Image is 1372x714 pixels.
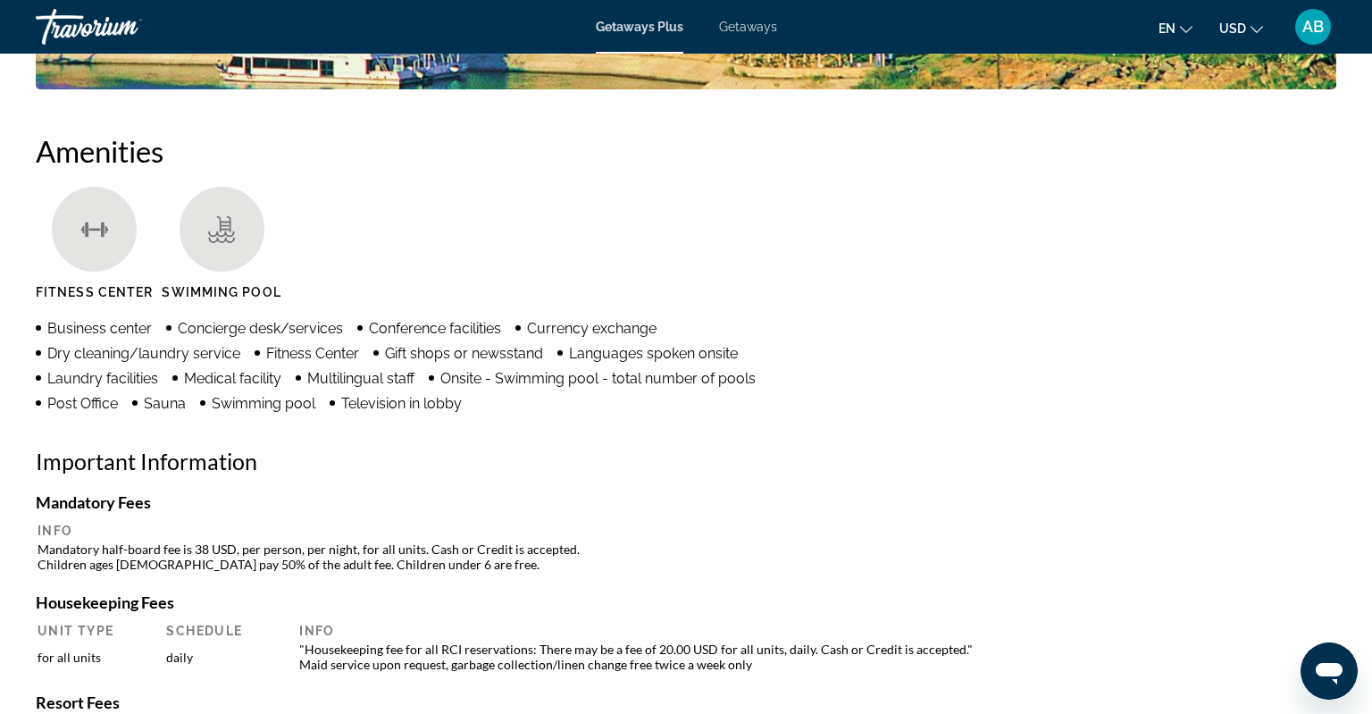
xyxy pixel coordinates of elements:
span: Fitness Center [36,285,153,299]
button: Change currency [1219,15,1263,41]
span: Swimming pool [212,395,315,412]
span: Television in lobby [341,395,462,412]
th: Unit Type [38,623,155,639]
button: Change language [1159,15,1192,41]
span: Medical facility [184,370,281,387]
th: Schedule [157,623,289,639]
button: User Menu [1290,8,1336,46]
span: Conference facilities [369,320,501,337]
span: AB [1302,18,1324,36]
a: Travorium [36,4,214,50]
span: Swimming Pool [162,285,280,299]
h2: Amenities [36,133,1336,169]
span: Onsite - Swimming pool - total number of pools [440,370,756,387]
h4: Mandatory Fees [36,492,1336,512]
span: Languages spoken onsite [569,345,738,362]
span: Dry cleaning/laundry service [47,345,240,362]
span: Gift shops or newsstand [385,345,543,362]
td: for all units [38,641,155,673]
h4: Housekeeping Fees [36,592,1336,612]
span: Concierge desk/services [178,320,343,337]
span: Sauna [144,395,186,412]
h4: Resort Fees [36,693,1336,712]
span: USD [1219,21,1246,36]
span: en [1159,21,1175,36]
span: Post Office [47,395,118,412]
td: "Housekeeping fee for all RCI reservations: There may be a fee of 20.00 USD for all units, daily.... [290,641,1334,673]
td: Mandatory half-board fee is 38 USD, per person, per night, for all units. Cash or Credit is accep... [38,541,1334,573]
a: Getaways Plus [596,20,683,34]
a: Getaways [719,20,777,34]
span: Business center [47,320,152,337]
h2: Important Information [36,448,1336,475]
span: Multilingual staff [307,370,414,387]
td: daily [157,641,289,673]
th: Info [290,623,1334,639]
iframe: Кнопка запуска окна обмена сообщениями [1301,643,1358,700]
span: Currency exchange [527,320,657,337]
th: Info [38,523,1334,539]
span: Fitness Center [266,345,359,362]
span: Laundry facilities [47,370,158,387]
